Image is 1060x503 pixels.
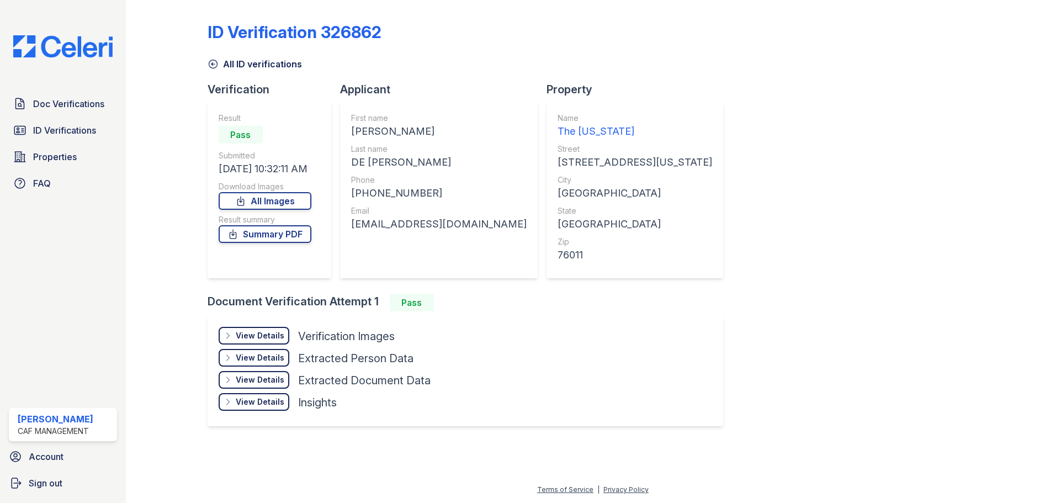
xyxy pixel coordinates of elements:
[603,485,649,494] a: Privacy Policy
[219,214,311,225] div: Result summary
[1014,459,1049,492] iframe: chat widget
[351,186,527,201] div: [PHONE_NUMBER]
[208,294,732,311] div: Document Verification Attempt 1
[18,412,93,426] div: [PERSON_NAME]
[537,485,593,494] a: Terms of Service
[219,225,311,243] a: Summary PDF
[236,330,284,341] div: View Details
[29,450,63,463] span: Account
[558,174,712,186] div: City
[4,446,121,468] a: Account
[219,113,311,124] div: Result
[33,177,51,190] span: FAQ
[236,352,284,363] div: View Details
[9,172,117,194] a: FAQ
[558,186,712,201] div: [GEOGRAPHIC_DATA]
[219,126,263,144] div: Pass
[236,396,284,407] div: View Details
[4,472,121,494] a: Sign out
[298,351,414,366] div: Extracted Person Data
[9,119,117,141] a: ID Verifications
[390,294,434,311] div: Pass
[219,192,311,210] a: All Images
[558,144,712,155] div: Street
[18,426,93,437] div: CAF Management
[236,374,284,385] div: View Details
[558,205,712,216] div: State
[558,113,712,124] div: Name
[219,150,311,161] div: Submitted
[547,82,732,97] div: Property
[558,216,712,232] div: [GEOGRAPHIC_DATA]
[219,161,311,177] div: [DATE] 10:32:11 AM
[351,205,527,216] div: Email
[298,373,431,388] div: Extracted Document Data
[351,155,527,170] div: DE [PERSON_NAME]
[33,150,77,163] span: Properties
[340,82,547,97] div: Applicant
[29,476,62,490] span: Sign out
[351,216,527,232] div: [EMAIL_ADDRESS][DOMAIN_NAME]
[33,124,96,137] span: ID Verifications
[208,22,381,42] div: ID Verification 326862
[9,93,117,115] a: Doc Verifications
[558,155,712,170] div: [STREET_ADDRESS][US_STATE]
[558,113,712,139] a: Name The [US_STATE]
[208,57,302,71] a: All ID verifications
[298,395,337,410] div: Insights
[208,82,340,97] div: Verification
[351,124,527,139] div: [PERSON_NAME]
[33,97,104,110] span: Doc Verifications
[351,113,527,124] div: First name
[558,236,712,247] div: Zip
[558,247,712,263] div: 76011
[219,181,311,192] div: Download Images
[558,124,712,139] div: The [US_STATE]
[351,144,527,155] div: Last name
[351,174,527,186] div: Phone
[9,146,117,168] a: Properties
[298,329,395,344] div: Verification Images
[4,35,121,57] img: CE_Logo_Blue-a8612792a0a2168367f1c8372b55b34899dd931a85d93a1a3d3e32e68fde9ad4.png
[597,485,600,494] div: |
